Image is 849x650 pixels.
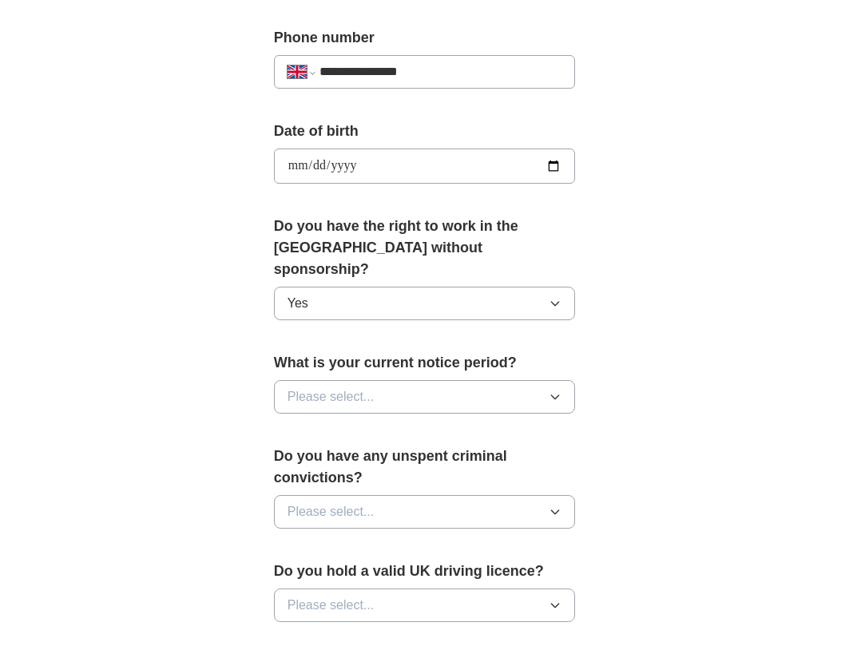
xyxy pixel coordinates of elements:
[288,387,375,406] span: Please select...
[274,121,576,142] label: Date of birth
[274,589,576,622] button: Please select...
[274,216,576,280] label: Do you have the right to work in the [GEOGRAPHIC_DATA] without sponsorship?
[274,27,576,49] label: Phone number
[288,294,308,313] span: Yes
[274,446,576,489] label: Do you have any unspent criminal convictions?
[274,561,576,582] label: Do you hold a valid UK driving licence?
[274,287,576,320] button: Yes
[288,502,375,521] span: Please select...
[274,495,576,529] button: Please select...
[288,596,375,615] span: Please select...
[274,380,576,414] button: Please select...
[274,352,576,374] label: What is your current notice period?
